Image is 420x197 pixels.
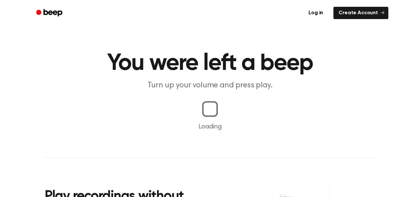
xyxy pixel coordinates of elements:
a: Beep [32,7,68,19]
p: Turn up your volume and press play. [86,80,334,91]
a: Log in [302,5,330,20]
a: Create Account [333,7,388,19]
h1: You were left a beep [45,52,375,75]
p: Loading [8,122,412,132]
